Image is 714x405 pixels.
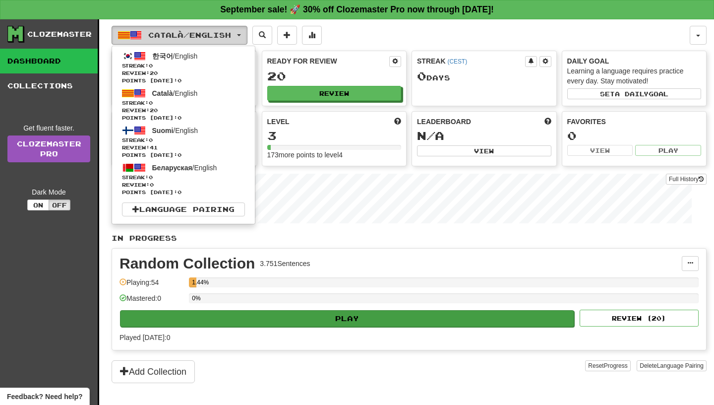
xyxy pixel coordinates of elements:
button: Review (20) [580,310,699,327]
span: / English [152,164,217,172]
div: Mastered: 0 [119,293,184,310]
span: Review: 41 [122,144,245,151]
span: 0 [149,137,153,143]
button: View [417,145,551,156]
div: 0 [567,130,702,142]
button: Review [267,86,402,101]
a: Беларуская/EnglishStreak:0 Review:0Points [DATE]:0 [112,160,255,198]
div: Streak [417,56,525,66]
span: 0 [417,69,426,83]
button: Full History [666,174,707,185]
button: More stats [302,26,322,45]
button: ResetProgress [585,360,630,371]
span: Català / English [148,31,231,39]
span: 0 [149,100,153,106]
div: Learning a language requires practice every day. Stay motivated! [567,66,702,86]
span: Review: 20 [122,107,245,114]
div: Day s [417,70,551,83]
button: Play [120,310,574,327]
div: 20 [267,70,402,82]
span: Streak: [122,99,245,107]
div: Clozemaster [27,29,92,39]
span: Streak: [122,136,245,144]
div: 3.751 Sentences [260,259,310,269]
div: Random Collection [119,256,255,271]
div: Dark Mode [7,187,90,197]
span: / English [152,52,198,60]
a: 한국어/EnglishStreak:0 Review:20Points [DATE]:0 [112,49,255,86]
span: 0 [149,63,153,68]
button: Search sentences [252,26,272,45]
span: This week in points, UTC [544,117,551,127]
p: In Progress [112,233,707,243]
button: Play [635,145,701,156]
span: 한국어 [152,52,173,60]
a: Language Pairing [122,202,245,216]
a: ClozemasterPro [7,135,90,162]
span: 0 [149,174,153,180]
span: Review: 20 [122,69,245,77]
a: (CEST) [447,58,467,65]
span: Open feedback widget [7,392,82,402]
button: Seta dailygoal [567,88,702,99]
button: On [27,200,49,210]
span: Points [DATE]: 0 [122,189,245,196]
span: Level [267,117,290,127]
span: Progress [604,362,628,369]
button: Off [49,200,70,210]
div: Playing: 54 [119,277,184,294]
span: Suomi [152,127,174,135]
div: Favorites [567,117,702,127]
span: a daily [615,90,649,97]
span: Streak: [122,174,245,181]
a: Suomi/EnglishStreak:0 Review:41Points [DATE]:0 [112,123,255,160]
span: Language Pairing [657,362,704,369]
span: Streak: [122,62,245,69]
button: Add Collection [112,360,195,383]
span: Review: 0 [122,181,245,189]
button: Add sentence to collection [277,26,297,45]
span: Points [DATE]: 0 [122,114,245,122]
div: Ready for Review [267,56,390,66]
a: Català/EnglishStreak:0 Review:20Points [DATE]:0 [112,86,255,123]
span: N/A [417,129,444,142]
span: Català [152,89,173,97]
span: Played [DATE]: 0 [119,334,170,341]
button: Català/English [112,26,247,45]
div: Get fluent faster. [7,123,90,133]
span: / English [152,89,198,97]
div: 173 more points to level 4 [267,150,402,160]
span: Points [DATE]: 0 [122,77,245,84]
span: Leaderboard [417,117,471,127]
div: 1.44% [192,277,196,287]
div: Daily Goal [567,56,702,66]
strong: September sale! 🚀 30% off Clozemaster Pro now through [DATE]! [220,4,494,14]
span: Score more points to level up [394,117,401,127]
div: 3 [267,130,402,142]
button: View [567,145,633,156]
button: DeleteLanguage Pairing [637,360,707,371]
span: / English [152,127,198,135]
span: Беларуская [152,164,192,172]
span: Points [DATE]: 0 [122,151,245,159]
